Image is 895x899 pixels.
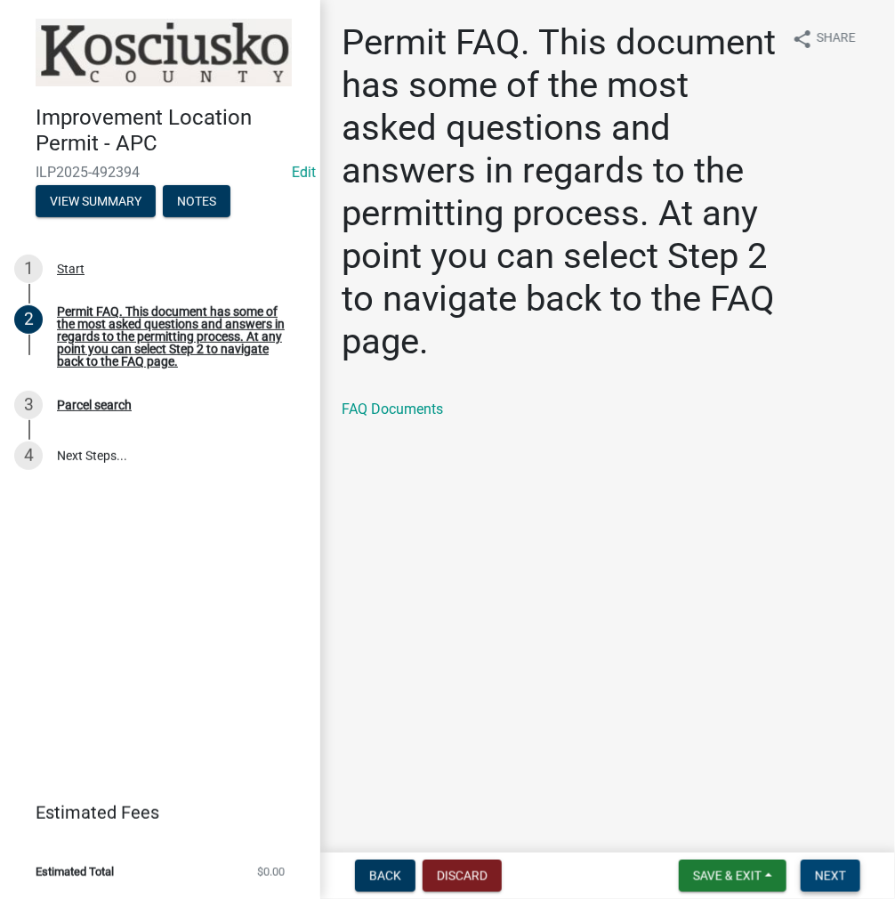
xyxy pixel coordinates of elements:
span: Save & Exit [693,869,762,883]
wm-modal-confirm: Notes [163,195,230,209]
div: 4 [14,441,43,470]
div: Permit FAQ. This document has some of the most asked questions and answers in regards to the perm... [57,305,292,368]
h4: Improvement Location Permit - APC [36,105,306,157]
a: Estimated Fees [14,795,292,830]
a: FAQ Documents [342,401,443,417]
span: $0.00 [257,866,285,878]
div: 2 [14,305,43,334]
button: Save & Exit [679,860,786,892]
span: Back [369,869,401,883]
wm-modal-confirm: Summary [36,195,156,209]
div: 1 [14,255,43,283]
h1: Permit FAQ. This document has some of the most asked questions and answers in regards to the perm... [342,21,778,363]
div: Parcel search [57,399,132,411]
i: share [792,28,813,50]
span: Estimated Total [36,866,114,878]
img: Kosciusko County, Indiana [36,19,292,86]
button: Discard [423,860,502,892]
span: Next [815,869,846,883]
button: Notes [163,185,230,217]
wm-modal-confirm: Edit Application Number [292,164,316,181]
a: Edit [292,164,316,181]
button: Back [355,860,415,892]
div: 3 [14,391,43,419]
button: View Summary [36,185,156,217]
button: Next [801,860,860,892]
button: shareShare [778,21,870,56]
span: Share [817,28,856,50]
span: ILP2025-492394 [36,164,285,181]
div: Start [57,263,85,275]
